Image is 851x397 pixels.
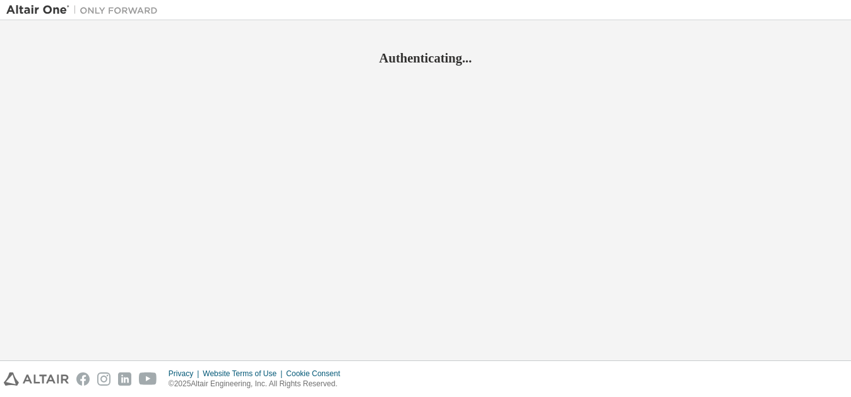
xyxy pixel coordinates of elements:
img: instagram.svg [97,372,110,386]
img: Altair One [6,4,164,16]
div: Cookie Consent [286,369,347,379]
p: © 2025 Altair Engineering, Inc. All Rights Reserved. [169,379,348,389]
div: Privacy [169,369,203,379]
img: youtube.svg [139,372,157,386]
img: altair_logo.svg [4,372,69,386]
h2: Authenticating... [6,50,845,66]
img: linkedin.svg [118,372,131,386]
div: Website Terms of Use [203,369,286,379]
img: facebook.svg [76,372,90,386]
